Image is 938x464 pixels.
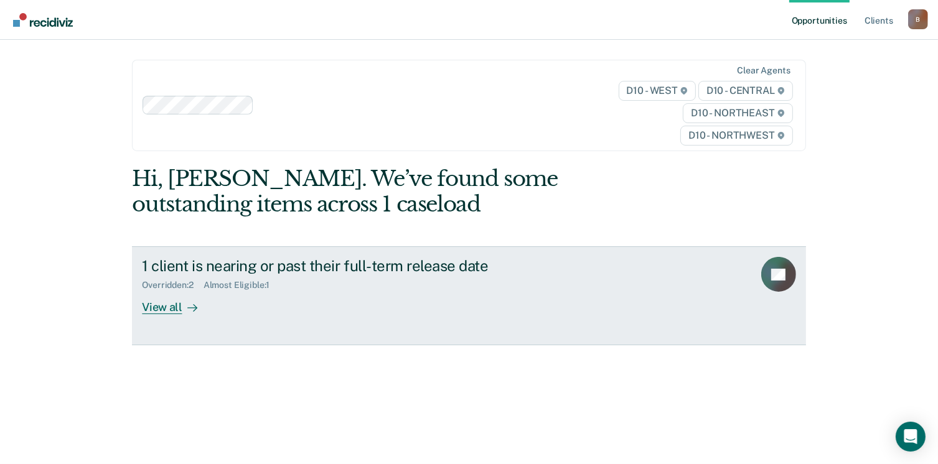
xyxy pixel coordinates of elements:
a: 1 client is nearing or past their full-term release dateOverridden:2Almost Eligible:1View all [132,246,805,345]
div: Almost Eligible : 1 [204,280,280,290]
div: Open Intercom Messenger [896,422,926,452]
div: Overridden : 2 [142,280,203,290]
span: D10 - WEST [619,81,696,101]
div: B [908,9,928,29]
span: D10 - CENTRAL [698,81,793,101]
span: D10 - NORTHEAST [683,103,792,123]
div: Clear agents [737,65,790,76]
div: 1 client is nearing or past their full-term release date [142,257,579,275]
div: View all [142,290,212,315]
div: Hi, [PERSON_NAME]. We’ve found some outstanding items across 1 caseload [132,166,671,217]
span: D10 - NORTHWEST [680,126,792,146]
img: Recidiviz [13,13,73,27]
button: Profile dropdown button [908,9,928,29]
